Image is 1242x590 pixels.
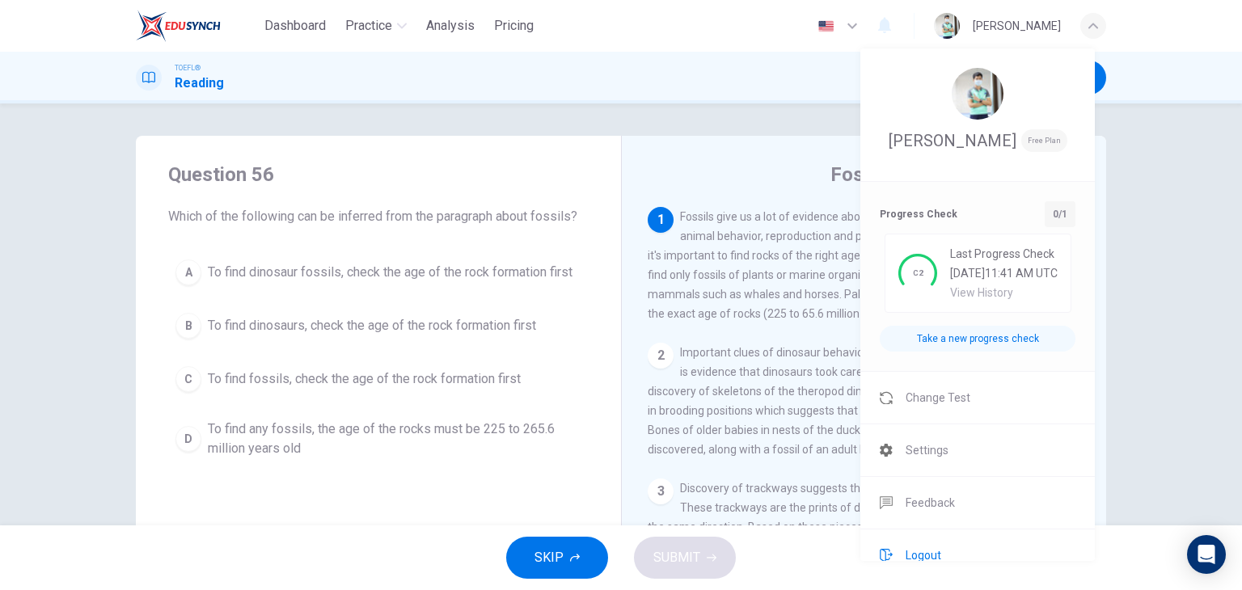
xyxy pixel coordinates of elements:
div: 0/1 [1045,201,1075,227]
span: Settings [906,440,948,460]
span: Progress Check [880,204,957,224]
text: C2 [912,268,923,277]
span: 22/12/24 11:41 AM UTC [950,267,1058,280]
span: Change Test [906,388,970,407]
a: Take a new progress check [880,313,1075,352]
span: Logout [906,546,941,565]
span: [PERSON_NAME] [889,131,1016,150]
img: Profile picture [952,68,1003,120]
a: Settings [860,424,1095,476]
div: Take a new progress check [880,326,1075,352]
div: Open Intercom Messenger [1187,535,1226,574]
a: Change Test [860,372,1095,424]
span: Free Plan [1021,129,1067,152]
span: Last Progress Check [950,247,1058,260]
span: Feedback [906,493,955,512]
div: View History [950,286,1058,299]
